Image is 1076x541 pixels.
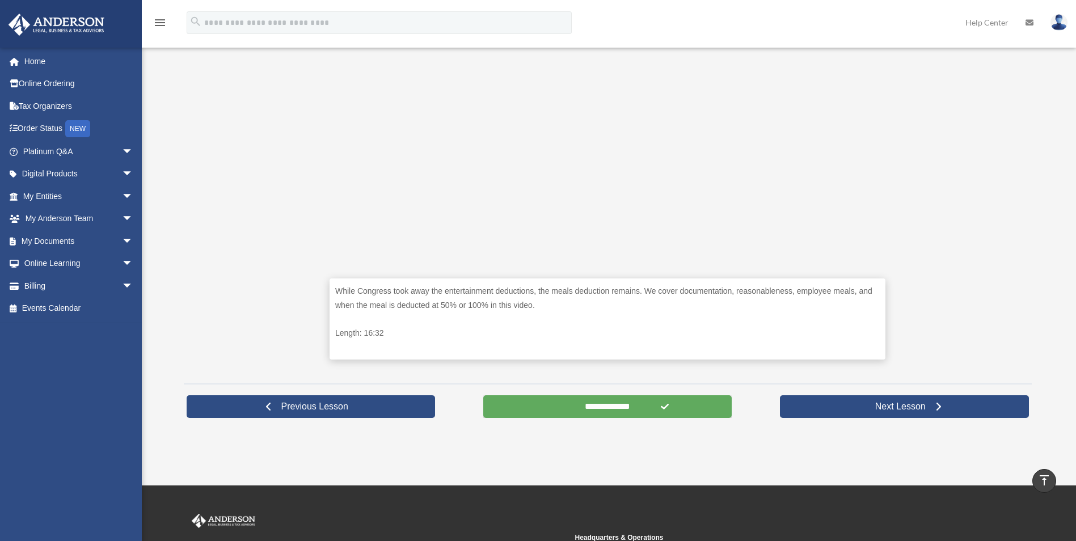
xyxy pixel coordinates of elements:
span: Next Lesson [866,401,935,412]
a: My Anderson Teamarrow_drop_down [8,208,150,230]
span: arrow_drop_down [122,140,145,163]
span: arrow_drop_down [122,163,145,186]
a: Events Calendar [8,297,150,320]
a: My Documentsarrow_drop_down [8,230,150,252]
div: NEW [65,120,90,137]
p: Length: 16:32 [335,326,880,340]
span: arrow_drop_down [122,252,145,276]
img: User Pic [1050,14,1067,31]
img: Anderson Advisors Platinum Portal [5,14,108,36]
i: search [189,15,202,28]
span: arrow_drop_down [122,274,145,298]
a: Digital Productsarrow_drop_down [8,163,150,185]
a: Order StatusNEW [8,117,150,141]
a: Home [8,50,150,73]
span: arrow_drop_down [122,230,145,253]
a: Online Learningarrow_drop_down [8,252,150,275]
a: Billingarrow_drop_down [8,274,150,297]
p: While Congress took away the entertainment deductions, the meals deduction remains. We cover docu... [335,284,880,312]
a: Online Ordering [8,73,150,95]
a: Previous Lesson [187,395,436,418]
a: Tax Organizers [8,95,150,117]
span: arrow_drop_down [122,185,145,208]
a: Next Lesson [780,395,1029,418]
i: vertical_align_top [1037,474,1051,487]
a: My Entitiesarrow_drop_down [8,185,150,208]
span: arrow_drop_down [122,208,145,231]
a: vertical_align_top [1032,469,1056,493]
span: Previous Lesson [272,401,357,412]
a: menu [153,20,167,29]
a: Platinum Q&Aarrow_drop_down [8,140,150,163]
img: Anderson Advisors Platinum Portal [189,514,258,529]
i: menu [153,16,167,29]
